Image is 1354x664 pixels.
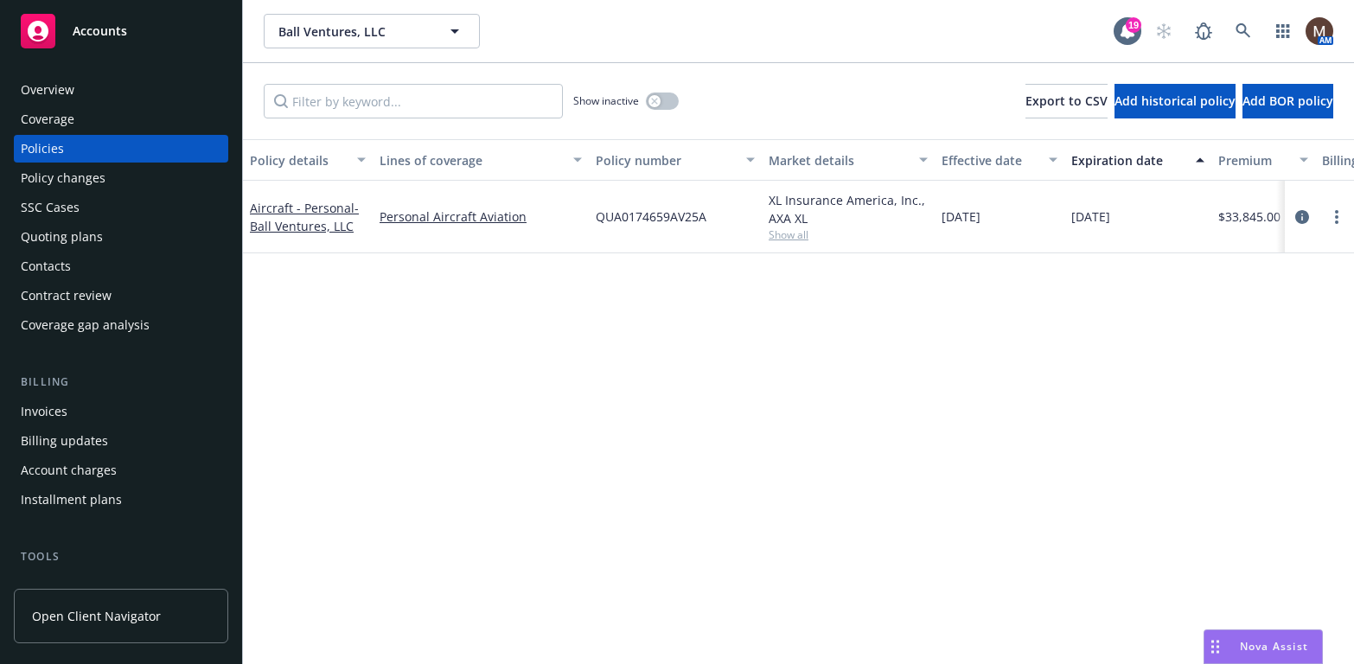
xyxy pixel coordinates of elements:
[589,139,762,181] button: Policy number
[1126,17,1141,33] div: 19
[14,7,228,55] a: Accounts
[21,135,64,163] div: Policies
[1266,14,1300,48] a: Switch app
[278,22,428,41] span: Ball Ventures, LLC
[73,24,127,38] span: Accounts
[14,282,228,310] a: Contract review
[380,207,582,226] a: Personal Aircraft Aviation
[250,200,359,234] a: Aircraft - Personal
[1071,207,1110,226] span: [DATE]
[14,105,228,133] a: Coverage
[1186,14,1221,48] a: Report a Bug
[1204,630,1226,663] div: Drag to move
[14,135,228,163] a: Policies
[21,223,103,251] div: Quoting plans
[21,76,74,104] div: Overview
[769,227,928,242] span: Show all
[1064,139,1211,181] button: Expiration date
[1226,14,1261,48] a: Search
[264,84,563,118] input: Filter by keyword...
[14,194,228,221] a: SSC Cases
[250,200,359,234] span: - Ball Ventures, LLC
[942,207,980,226] span: [DATE]
[373,139,589,181] button: Lines of coverage
[1071,151,1185,169] div: Expiration date
[21,572,94,600] div: Manage files
[1025,93,1108,109] span: Export to CSV
[14,252,228,280] a: Contacts
[380,151,563,169] div: Lines of coverage
[1218,151,1289,169] div: Premium
[32,607,161,625] span: Open Client Navigator
[935,139,1064,181] button: Effective date
[14,373,228,391] div: Billing
[21,486,122,514] div: Installment plans
[1146,14,1181,48] a: Start snowing
[769,151,909,169] div: Market details
[769,191,928,227] div: XL Insurance America, Inc., AXA XL
[14,548,228,565] div: Tools
[14,311,228,339] a: Coverage gap analysis
[21,282,112,310] div: Contract review
[1204,629,1323,664] button: Nova Assist
[1211,139,1315,181] button: Premium
[1326,207,1347,227] a: more
[573,93,639,108] span: Show inactive
[250,151,347,169] div: Policy details
[21,398,67,425] div: Invoices
[1306,17,1333,45] img: photo
[14,486,228,514] a: Installment plans
[596,151,736,169] div: Policy number
[1114,84,1236,118] button: Add historical policy
[21,194,80,221] div: SSC Cases
[21,311,150,339] div: Coverage gap analysis
[14,456,228,484] a: Account charges
[21,456,117,484] div: Account charges
[942,151,1038,169] div: Effective date
[1242,93,1333,109] span: Add BOR policy
[14,398,228,425] a: Invoices
[21,164,105,192] div: Policy changes
[1114,93,1236,109] span: Add historical policy
[14,427,228,455] a: Billing updates
[14,164,228,192] a: Policy changes
[596,207,706,226] span: QUA0174659AV25A
[21,105,74,133] div: Coverage
[1025,84,1108,118] button: Export to CSV
[14,572,228,600] a: Manage files
[243,139,373,181] button: Policy details
[1292,207,1312,227] a: circleInformation
[264,14,480,48] button: Ball Ventures, LLC
[1242,84,1333,118] button: Add BOR policy
[21,252,71,280] div: Contacts
[14,223,228,251] a: Quoting plans
[762,139,935,181] button: Market details
[14,76,228,104] a: Overview
[1240,639,1308,654] span: Nova Assist
[21,427,108,455] div: Billing updates
[1218,207,1281,226] span: $33,845.00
